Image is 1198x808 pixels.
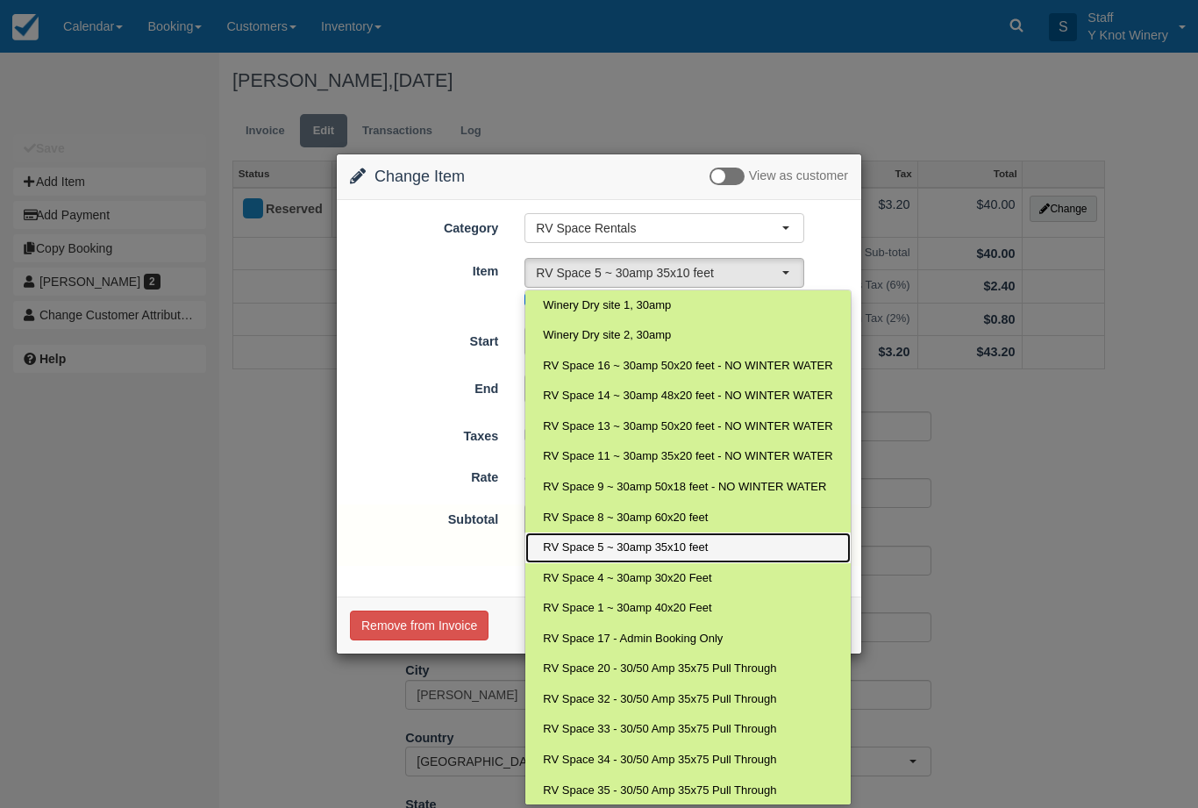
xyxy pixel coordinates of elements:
[543,448,832,465] span: RV Space 11 ~ 30amp 35x20 feet - NO WINTER WATER
[543,327,671,344] span: Winery Dry site 2, 30amp
[543,783,776,799] span: RV Space 35 - 30/50 Amp 35x75 Pull Through
[543,600,711,617] span: RV Space 1 ~ 30amp 40x20 Feet
[543,661,776,677] span: RV Space 20 - 30/50 Amp 35x75 Pull Through
[543,721,776,738] span: RV Space 33 - 30/50 Amp 35x75 Pull Through
[543,540,708,556] span: RV Space 5 ~ 30amp 35x10 feet
[543,510,708,526] span: RV Space 8 ~ 30amp 60x20 feet
[543,297,671,314] span: Winery Dry site 1, 30amp
[543,631,723,647] span: RV Space 17 - Admin Booking Only
[543,358,832,375] span: RV Space 16 ~ 30amp 50x20 feet - NO WINTER WATER
[543,570,711,587] span: RV Space 4 ~ 30amp 30x20 Feet
[543,388,832,404] span: RV Space 14 ~ 30amp 48x20 feet - NO WINTER WATER
[543,691,776,708] span: RV Space 32 - 30/50 Amp 35x75 Pull Through
[543,479,826,496] span: RV Space 9 ~ 30amp 50x18 feet - NO WINTER WATER
[543,418,832,435] span: RV Space 13 ~ 30amp 50x20 feet - NO WINTER WATER
[543,752,776,769] span: RV Space 34 - 30/50 Amp 35x75 Pull Through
